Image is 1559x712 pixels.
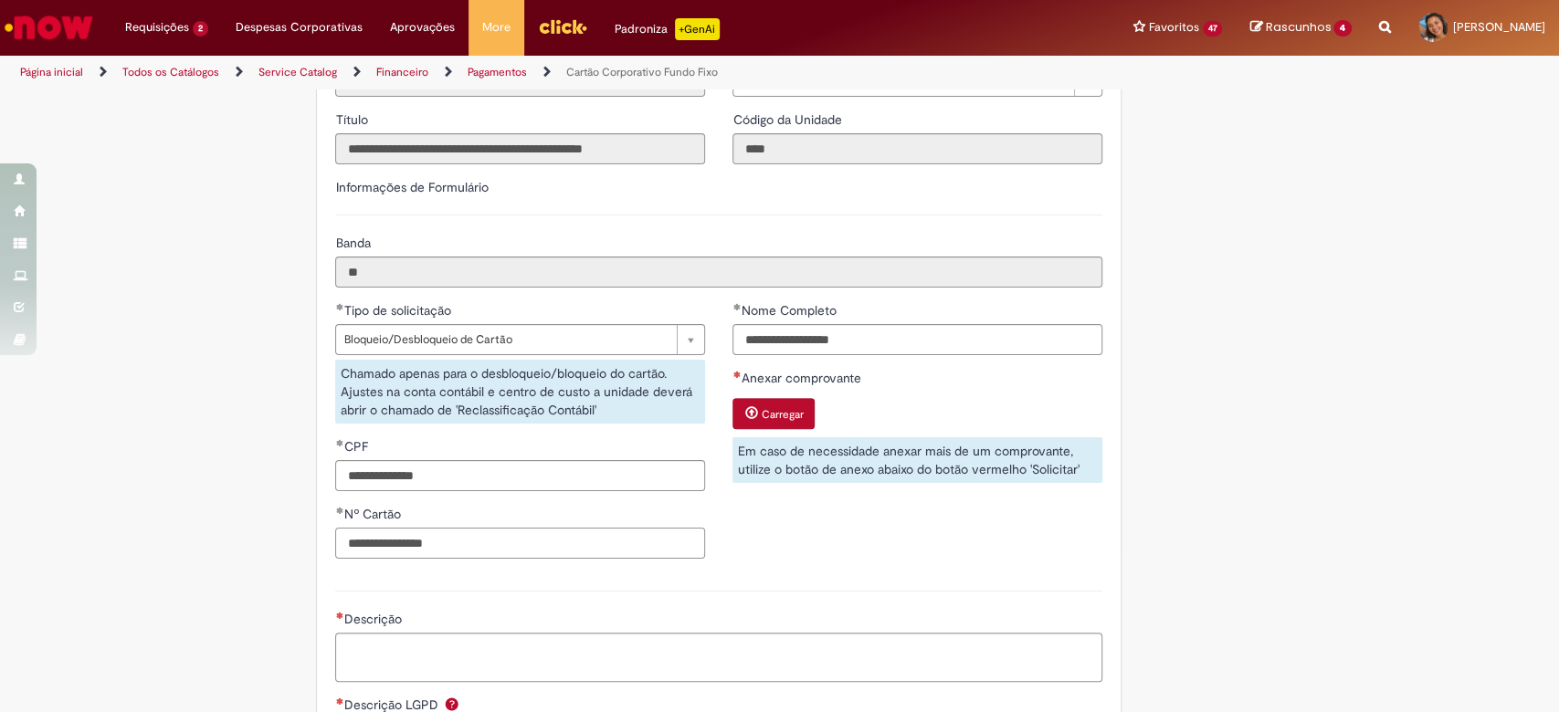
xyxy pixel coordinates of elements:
span: 4 [1333,20,1352,37]
input: CPF [335,460,705,491]
span: Obrigatório Preenchido [335,507,343,514]
span: Descrição [343,611,405,627]
button: Carregar anexo de Anexar comprovante Required [732,398,815,429]
span: 47 [1203,21,1223,37]
div: Padroniza [615,18,720,40]
span: Despesas Corporativas [236,18,363,37]
span: 2 [193,21,208,37]
input: Banda [335,257,1102,288]
a: Pagamentos [468,65,527,79]
ul: Trilhas de página [14,56,1026,89]
span: [PERSON_NAME] [1453,19,1545,35]
span: CPF [343,438,371,455]
a: Service Catalog [258,65,337,79]
span: Rascunhos [1265,18,1331,36]
a: Cartão Corporativo Fundo Fixo [566,65,718,79]
span: Nome Completo [741,302,839,319]
span: More [482,18,511,37]
a: Rascunhos [1249,19,1352,37]
label: Somente leitura - Banda [335,234,374,252]
span: Obrigatório Preenchido [335,303,343,310]
span: Obrigatório [335,697,343,705]
span: Necessários [732,371,741,378]
input: Nome Completo [732,324,1102,355]
small: Carregar [761,407,803,422]
textarea: Descrição [335,633,1102,682]
span: Nº Cartão [343,506,404,522]
span: Somente leitura - Banda [335,235,374,251]
span: Somente leitura - Título [335,111,371,128]
span: Ajuda para Descrição LGPD [441,696,463,711]
img: click_logo_yellow_360x200.png [538,13,587,40]
span: Favoritos [1149,18,1199,37]
span: Requisições [125,18,189,37]
input: Nº Cartão [335,528,705,559]
span: Necessários [335,612,343,619]
span: Bloqueio/Desbloqueio de Cartão [343,325,668,354]
a: Todos os Catálogos [122,65,219,79]
div: Em caso de necessidade anexar mais de um comprovante, utilize o botão de anexo abaixo do botão ve... [732,437,1102,483]
img: ServiceNow [2,9,96,46]
span: Obrigatório Preenchido [732,303,741,310]
span: Somente leitura - Código da Unidade [732,111,845,128]
span: Obrigatório Preenchido [335,439,343,446]
span: Anexar comprovante [741,370,864,386]
label: Informações de Formulário [335,179,488,195]
label: Somente leitura - Código da Unidade [732,110,845,129]
p: +GenAi [675,18,720,40]
span: Tipo de solicitação [343,302,454,319]
a: Página inicial [20,65,83,79]
input: Título [335,133,705,164]
a: Financeiro [376,65,428,79]
span: Aprovações [390,18,455,37]
div: Chamado apenas para o desbloqueio/bloqueio do cartão. Ajustes na conta contábil e centro de custo... [335,360,705,424]
label: Somente leitura - Título [335,110,371,129]
input: Código da Unidade [732,133,1102,164]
